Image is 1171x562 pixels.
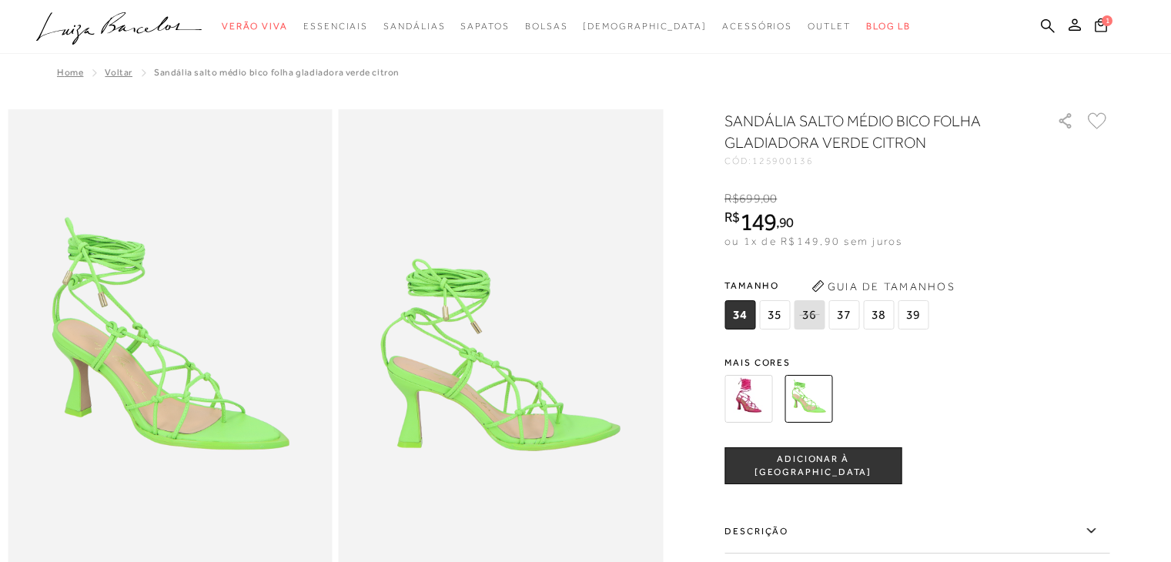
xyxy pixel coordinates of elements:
span: 1 [1102,15,1112,26]
span: Outlet [808,21,851,32]
span: [DEMOGRAPHIC_DATA] [583,21,707,32]
label: Descrição [724,509,1109,554]
a: noSubCategoriesText [583,12,707,41]
span: SANDÁLIA SALTO MÉDIO BICO FOLHA GLADIADORA VERDE CITRON [154,67,400,78]
span: Mais cores [724,358,1109,367]
span: 38 [863,300,894,330]
span: 125900136 [752,156,814,166]
span: Verão Viva [222,21,288,32]
span: 35 [759,300,790,330]
button: 1 [1090,17,1112,38]
a: noSubCategoriesText [525,12,568,41]
span: Essenciais [303,21,368,32]
a: noSubCategoriesText [808,12,851,41]
a: Home [57,67,83,78]
a: noSubCategoriesText [222,12,288,41]
span: Sandálias [383,21,445,32]
a: Voltar [105,67,132,78]
span: 37 [828,300,859,330]
span: 699 [739,192,760,206]
img: SANDÁLIA SALTO MÉDIO BICO FOLHA GLADIADORA VERDE CITRON [785,375,832,423]
button: ADICIONAR À [GEOGRAPHIC_DATA] [724,447,902,484]
a: BLOG LB [866,12,911,41]
span: Acessórios [722,21,792,32]
h1: SANDÁLIA SALTO MÉDIO BICO FOLHA GLADIADORA VERDE CITRON [724,110,1013,153]
a: noSubCategoriesText [303,12,368,41]
i: R$ [724,192,739,206]
img: Sandália salto médio bico folha gladiadora rosa [724,375,772,423]
span: Bolsas [525,21,568,32]
span: 149 [740,208,776,236]
span: 00 [763,192,777,206]
span: 39 [898,300,928,330]
span: 34 [724,300,755,330]
button: Guia de Tamanhos [806,274,960,299]
span: 36 [794,300,825,330]
span: ou 1x de R$149,90 sem juros [724,235,902,247]
a: noSubCategoriesText [722,12,792,41]
div: CÓD: [724,156,1032,166]
span: BLOG LB [866,21,911,32]
a: noSubCategoriesText [460,12,509,41]
span: Sapatos [460,21,509,32]
a: noSubCategoriesText [383,12,445,41]
i: , [761,192,778,206]
span: ADICIONAR À [GEOGRAPHIC_DATA] [725,453,901,480]
i: , [776,216,794,229]
span: 90 [779,214,794,230]
i: R$ [724,210,740,224]
span: Tamanho [724,274,932,297]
